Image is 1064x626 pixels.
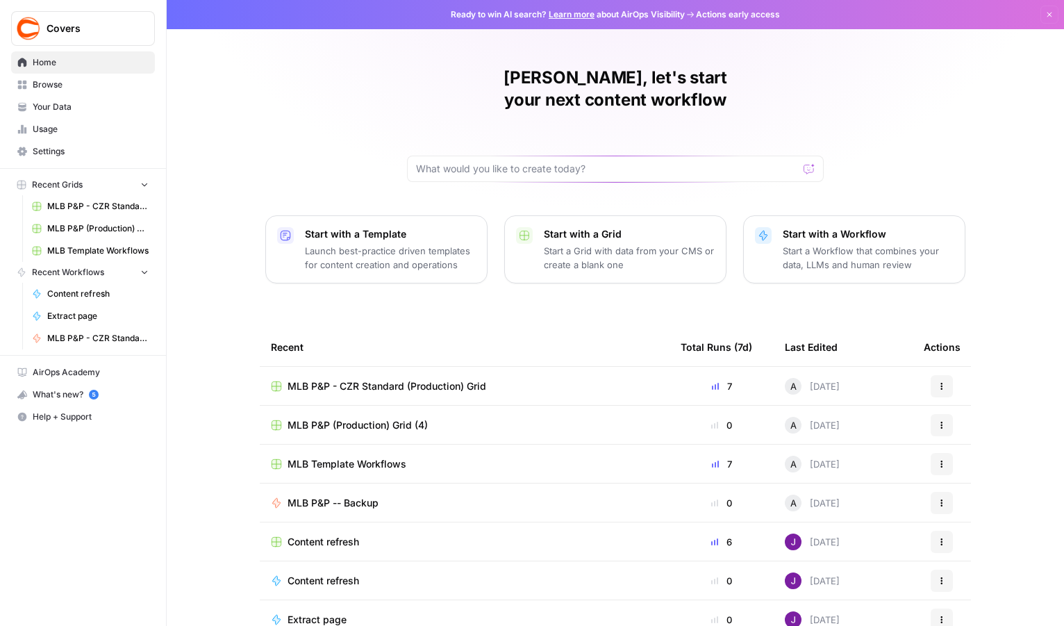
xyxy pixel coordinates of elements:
[271,457,658,471] a: MLB Template Workflows
[785,417,840,434] div: [DATE]
[288,457,406,471] span: MLB Template Workflows
[271,535,658,549] a: Content refresh
[26,195,155,217] a: MLB P&P - CZR Standard (Production) Grid
[681,457,763,471] div: 7
[681,418,763,432] div: 0
[11,262,155,283] button: Recent Workflows
[549,9,595,19] a: Learn more
[47,200,149,213] span: MLB P&P - CZR Standard (Production) Grid
[305,244,476,272] p: Launch best-practice driven templates for content creation and operations
[32,179,83,191] span: Recent Grids
[785,534,801,550] img: nj1ssy6o3lyd6ijko0eoja4aphzn
[26,240,155,262] a: MLB Template Workflows
[33,101,149,113] span: Your Data
[271,379,658,393] a: MLB P&P - CZR Standard (Production) Grid
[33,145,149,158] span: Settings
[451,8,685,21] span: Ready to win AI search? about AirOps Visibility
[92,391,95,398] text: 5
[785,328,838,366] div: Last Edited
[790,457,797,471] span: A
[790,418,797,432] span: A
[47,222,149,235] span: MLB P&P (Production) Grid (4)
[47,22,131,35] span: Covers
[288,574,359,588] span: Content refresh
[544,227,715,241] p: Start with a Grid
[89,390,99,400] a: 5
[47,332,149,345] span: MLB P&P - CZR Standard (Production)
[12,384,154,405] div: What's new?
[790,379,797,393] span: A
[16,16,41,41] img: Covers Logo
[11,406,155,428] button: Help + Support
[288,496,379,510] span: MLB P&P -- Backup
[26,327,155,349] a: MLB P&P - CZR Standard (Production)
[47,245,149,257] span: MLB Template Workflows
[681,535,763,549] div: 6
[407,67,824,111] h1: [PERSON_NAME], let's start your next content workflow
[681,379,763,393] div: 7
[271,496,658,510] a: MLB P&P -- Backup
[696,8,780,21] span: Actions early access
[265,215,488,283] button: Start with a TemplateLaunch best-practice driven templates for content creation and operations
[11,174,155,195] button: Recent Grids
[32,266,104,279] span: Recent Workflows
[11,118,155,140] a: Usage
[288,418,428,432] span: MLB P&P (Production) Grid (4)
[785,378,840,395] div: [DATE]
[33,366,149,379] span: AirOps Academy
[288,379,486,393] span: MLB P&P - CZR Standard (Production) Grid
[783,244,954,272] p: Start a Workflow that combines your data, LLMs and human review
[26,217,155,240] a: MLB P&P (Production) Grid (4)
[47,310,149,322] span: Extract page
[305,227,476,241] p: Start with a Template
[11,384,155,406] button: What's new? 5
[785,495,840,511] div: [DATE]
[11,361,155,384] a: AirOps Academy
[783,227,954,241] p: Start with a Workflow
[785,573,840,589] div: [DATE]
[11,96,155,118] a: Your Data
[924,328,961,366] div: Actions
[11,74,155,96] a: Browse
[271,328,658,366] div: Recent
[271,418,658,432] a: MLB P&P (Production) Grid (4)
[743,215,965,283] button: Start with a WorkflowStart a Workflow that combines your data, LLMs and human review
[33,123,149,135] span: Usage
[790,496,797,510] span: A
[11,140,155,163] a: Settings
[47,288,149,300] span: Content refresh
[544,244,715,272] p: Start a Grid with data from your CMS or create a blank one
[288,535,359,549] span: Content refresh
[785,534,840,550] div: [DATE]
[681,574,763,588] div: 0
[26,305,155,327] a: Extract page
[11,51,155,74] a: Home
[504,215,726,283] button: Start with a GridStart a Grid with data from your CMS or create a blank one
[33,411,149,423] span: Help + Support
[681,328,752,366] div: Total Runs (7d)
[11,11,155,46] button: Workspace: Covers
[785,573,801,589] img: nj1ssy6o3lyd6ijko0eoja4aphzn
[416,162,798,176] input: What would you like to create today?
[271,574,658,588] a: Content refresh
[33,79,149,91] span: Browse
[26,283,155,305] a: Content refresh
[681,496,763,510] div: 0
[33,56,149,69] span: Home
[785,456,840,472] div: [DATE]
